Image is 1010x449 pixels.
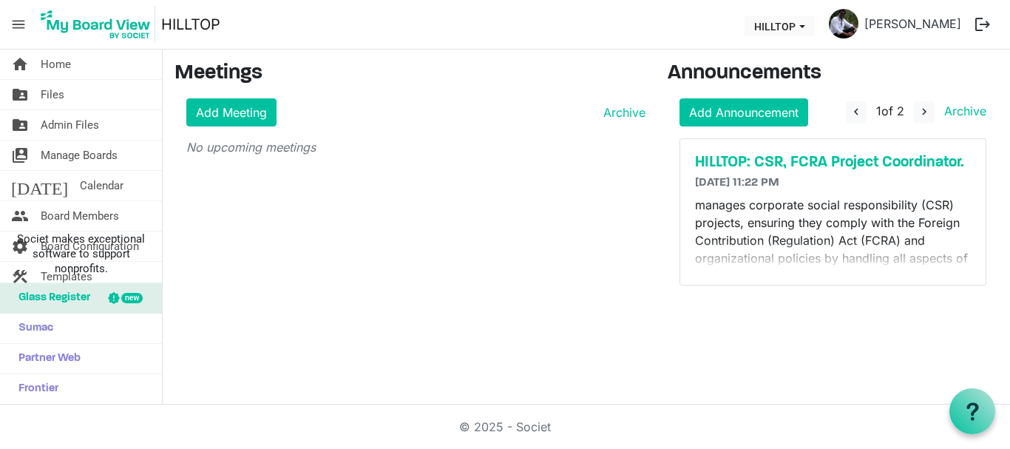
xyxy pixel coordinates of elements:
span: navigate_next [918,105,931,118]
button: HILLTOP dropdownbutton [745,16,815,36]
span: Calendar [80,171,123,200]
span: Board Members [41,201,119,231]
a: HILLTOP: CSR, FCRA Project Coordinator. [695,154,971,172]
span: people [11,201,29,231]
p: No upcoming meetings [186,138,645,156]
span: 1 [876,104,881,118]
a: My Board View Logo [36,6,161,43]
button: logout [967,9,998,40]
span: menu [4,10,33,38]
span: Files [41,80,64,109]
img: hSUB5Hwbk44obJUHC4p8SpJiBkby1CPMa6WHdO4unjbwNk2QqmooFCj6Eu6u6-Q6MUaBHHRodFmU3PnQOABFnA_thumb.png [829,9,858,38]
h3: Announcements [668,61,998,87]
span: Partner Web [11,344,81,374]
h3: Meetings [174,61,645,87]
span: Manage Boards [41,141,118,170]
a: © 2025 - Societ [459,419,551,434]
span: Sumac [11,314,53,343]
span: Frontier [11,374,58,404]
a: Archive [938,104,986,118]
span: of 2 [876,104,904,118]
button: navigate_before [846,101,867,124]
span: navigate_before [850,105,863,118]
img: My Board View Logo [36,6,155,43]
span: folder_shared [11,110,29,140]
div: new [121,293,143,303]
span: [DATE] [11,171,68,200]
a: HILLTOP [161,10,220,39]
a: Archive [597,104,645,121]
a: Add Announcement [679,98,808,126]
span: switch_account [11,141,29,170]
a: Add Meeting [186,98,277,126]
p: manages corporate social responsibility (CSR) projects, ensuring they comply with the Foreign Con... [695,196,971,303]
span: [DATE] 11:22 PM [695,177,779,189]
span: folder_shared [11,80,29,109]
span: Glass Register [11,283,90,313]
a: [PERSON_NAME] [858,9,967,38]
span: Societ makes exceptional software to support nonprofits. [7,232,155,276]
span: Admin Files [41,110,99,140]
button: navigate_next [914,101,935,124]
span: Home [41,50,71,79]
span: home [11,50,29,79]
